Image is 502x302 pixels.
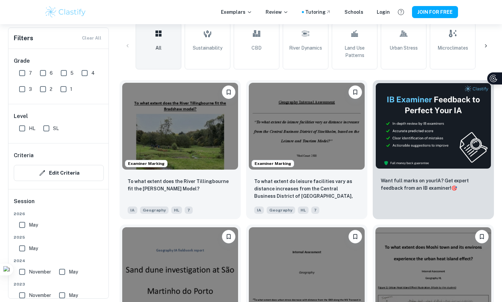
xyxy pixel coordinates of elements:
span: 2025 [14,234,104,240]
a: Login [377,8,390,16]
span: 2 [50,85,52,93]
a: Examiner MarkingPlease log in to bookmark exemplarsTo what extent does the River Tillingbourne fi... [120,80,241,219]
h6: Level [14,112,104,120]
span: 2023 [14,281,104,287]
span: 1 [70,85,72,93]
span: HL [298,206,309,214]
span: 7 [185,206,193,214]
span: Microclimates [438,44,468,52]
h6: Session [14,197,104,211]
span: Sustainability [193,44,222,52]
span: May [69,268,78,276]
span: Examiner Marking [252,161,294,167]
p: Want full marks on your IA ? Get expert feedback from an IB examiner! [381,177,486,192]
span: 7 [311,206,319,214]
span: 2026 [14,211,104,217]
span: 5 [71,69,74,77]
span: 7 [29,69,32,77]
a: Schools [345,8,363,16]
span: Geography [267,206,295,214]
img: Geography IA example thumbnail: To what extent does the River Tillingbou [122,83,238,170]
span: Examiner Marking [125,161,167,167]
span: May [29,245,38,252]
span: May [69,292,78,299]
span: November [29,292,51,299]
span: HL [29,125,35,132]
span: IA [128,206,137,214]
span: 🎯 [451,185,457,191]
span: 2024 [14,258,104,264]
a: ThumbnailWant full marks on yourIA? Get expert feedback from an IB examiner! [373,80,494,219]
span: Geography [140,206,169,214]
p: Exemplars [221,8,252,16]
h6: Criteria [14,152,34,160]
span: May [29,221,38,229]
img: Clastify logo [44,5,87,19]
span: 4 [91,69,95,77]
h6: Filters [14,34,33,43]
p: To what extent does the River Tillingbourne fit the Bradshaw Model? [128,178,233,192]
span: All [155,44,162,52]
button: JOIN FOR FREE [412,6,458,18]
span: Land Use Patterns [335,44,374,59]
span: IA [254,206,264,214]
button: Please log in to bookmark exemplars [349,85,362,99]
span: SL [53,125,59,132]
a: Tutoring [305,8,331,16]
span: Urban Stress [390,44,418,52]
p: To what extent do leisure facilities vary as distance increases from the Central Business Distric... [254,178,359,200]
span: CBD [252,44,262,52]
p: Review [266,8,288,16]
span: River Dynamics [289,44,322,52]
button: Please log in to bookmark exemplars [222,85,235,99]
button: Please log in to bookmark exemplars [475,230,489,243]
span: HL [171,206,182,214]
span: 3 [29,85,32,93]
img: Geography IA example thumbnail: To what extent do leisure facilities var [249,83,365,170]
h6: Grade [14,57,104,65]
span: 6 [50,69,53,77]
button: Help and Feedback [395,6,407,18]
span: November [29,268,51,276]
button: Edit Criteria [14,165,104,181]
button: Please log in to bookmark exemplars [349,230,362,243]
img: Thumbnail [375,83,491,169]
a: Examiner MarkingPlease log in to bookmark exemplarsTo what extent do leisure facilities vary as d... [246,80,367,219]
button: Please log in to bookmark exemplars [222,230,235,243]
